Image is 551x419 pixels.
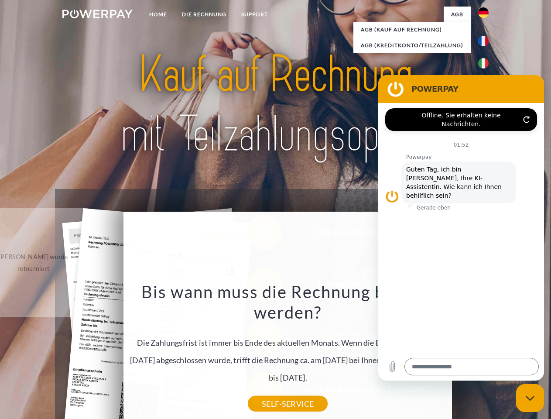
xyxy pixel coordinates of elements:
a: agb [444,7,471,22]
div: Die Zahlungsfrist ist immer bis Ende des aktuellen Monats. Wenn die Bestellung z.B. am [DATE] abg... [129,281,447,404]
a: Home [142,7,175,22]
a: DIE RECHNUNG [175,7,234,22]
a: SUPPORT [234,7,275,22]
a: AGB (Kauf auf Rechnung) [353,22,471,38]
a: AGB (Kreditkonto/Teilzahlung) [353,38,471,53]
img: logo-powerpay-white.svg [62,10,133,18]
iframe: Messaging-Fenster [378,75,544,381]
iframe: Schaltfläche zum Öffnen des Messaging-Fensters; Konversation läuft [516,384,544,412]
img: it [478,58,489,69]
img: title-powerpay_de.svg [83,42,468,167]
h3: Bis wann muss die Rechnung bezahlt werden? [129,281,447,323]
img: de [478,7,489,18]
img: fr [478,36,489,46]
a: SELF-SERVICE [248,396,328,412]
